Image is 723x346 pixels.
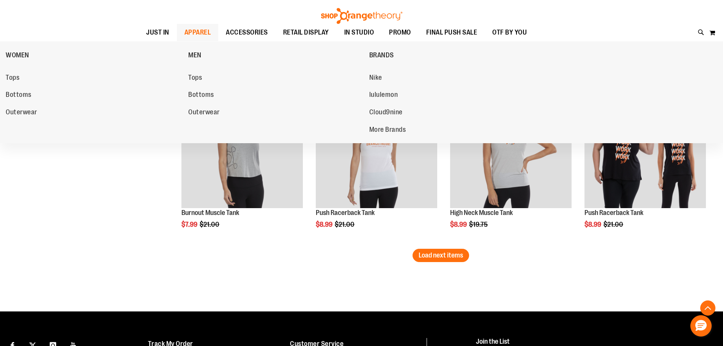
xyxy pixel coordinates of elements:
[389,24,411,41] span: PROMO
[369,74,382,83] span: Nike
[369,51,394,61] span: BRANDS
[337,24,382,41] a: IN STUDIO
[188,108,220,118] span: Outerwear
[581,83,710,248] div: product
[181,221,198,228] span: $7.99
[335,221,356,228] span: $21.00
[181,209,239,216] a: Burnout Muscle Tank
[6,91,32,100] span: Bottoms
[320,8,403,24] img: Shop Orangetheory
[188,45,365,65] a: MEN
[381,24,419,41] a: PROMO
[6,51,29,61] span: WOMEN
[700,300,715,316] button: Back To Top
[413,249,469,262] button: Load next items
[369,91,398,100] span: lululemon
[226,24,268,41] span: ACCESSORIES
[316,209,375,216] a: Push Racerback Tank
[690,315,712,337] button: Hello, have a question? Let’s chat.
[188,91,214,100] span: Bottoms
[200,221,221,228] span: $21.00
[188,51,202,61] span: MEN
[316,87,437,209] img: Product image for Push Racerback Tank
[485,24,534,41] a: OTF BY YOU
[450,209,513,216] a: High Neck Muscle Tank
[312,83,441,248] div: product
[146,24,169,41] span: JUST IN
[469,221,489,228] span: $19.75
[316,87,437,210] a: Product image for Push Racerback TankSALE
[6,74,19,83] span: Tops
[218,24,276,41] a: ACCESSORIES
[188,74,202,83] span: Tops
[316,221,334,228] span: $8.99
[426,24,477,41] span: FINAL PUSH SALE
[276,24,337,41] a: RETAIL DISPLAY
[450,221,468,228] span: $8.99
[584,87,706,209] img: Product image for Push Racerback Tank
[450,87,572,209] img: Product image for High Neck Muscle Tank
[450,87,572,210] a: Product image for High Neck Muscle TankSALE
[139,24,177,41] a: JUST IN
[369,45,548,65] a: BRANDS
[584,87,706,210] a: Product image for Push Racerback TankSALE
[181,87,303,210] a: Product image for Burnout Muscle TankSALE
[603,221,624,228] span: $21.00
[584,209,643,216] a: Push Racerback Tank
[184,24,211,41] span: APPAREL
[6,45,184,65] a: WOMEN
[446,83,575,248] div: product
[419,251,463,259] span: Load next items
[283,24,329,41] span: RETAIL DISPLAY
[344,24,374,41] span: IN STUDIO
[6,108,37,118] span: Outerwear
[369,126,406,135] span: More Brands
[492,24,527,41] span: OTF BY YOU
[584,221,602,228] span: $8.99
[181,87,303,209] img: Product image for Burnout Muscle Tank
[177,24,219,41] a: APPAREL
[419,24,485,41] a: FINAL PUSH SALE
[178,83,307,248] div: product
[369,108,403,118] span: Cloud9nine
